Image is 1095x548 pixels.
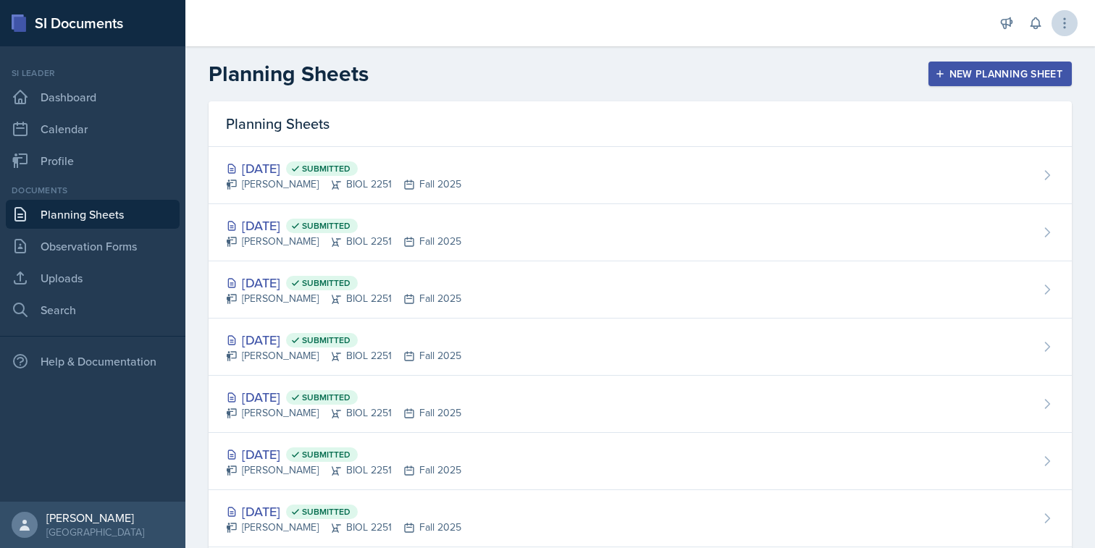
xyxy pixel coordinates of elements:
a: Observation Forms [6,232,180,261]
a: [DATE] Submitted [PERSON_NAME]BIOL 2251Fall 2025 [209,261,1072,319]
div: [PERSON_NAME] BIOL 2251 Fall 2025 [226,177,461,192]
div: Documents [6,184,180,197]
a: Dashboard [6,83,180,111]
span: Submitted [302,334,351,346]
span: Submitted [302,506,351,518]
a: Profile [6,146,180,175]
div: [GEOGRAPHIC_DATA] [46,525,144,539]
a: [DATE] Submitted [PERSON_NAME]BIOL 2251Fall 2025 [209,376,1072,433]
div: [DATE] [226,273,461,292]
span: Submitted [302,449,351,460]
a: [DATE] Submitted [PERSON_NAME]BIOL 2251Fall 2025 [209,490,1072,547]
a: Search [6,295,180,324]
a: [DATE] Submitted [PERSON_NAME]BIOL 2251Fall 2025 [209,319,1072,376]
a: Calendar [6,114,180,143]
div: New Planning Sheet [938,68,1062,80]
div: [PERSON_NAME] BIOL 2251 Fall 2025 [226,234,461,249]
div: [PERSON_NAME] BIOL 2251 Fall 2025 [226,520,461,535]
div: Help & Documentation [6,347,180,376]
span: Submitted [302,392,351,403]
div: [DATE] [226,330,461,350]
span: Submitted [302,220,351,232]
a: [DATE] Submitted [PERSON_NAME]BIOL 2251Fall 2025 [209,147,1072,204]
h2: Planning Sheets [209,61,369,87]
span: Submitted [302,163,351,174]
div: Planning Sheets [209,101,1072,147]
div: [PERSON_NAME] [46,510,144,525]
span: Submitted [302,277,351,289]
a: [DATE] Submitted [PERSON_NAME]BIOL 2251Fall 2025 [209,433,1072,490]
div: [DATE] [226,502,461,521]
div: Si leader [6,67,180,80]
a: Planning Sheets [6,200,180,229]
div: [PERSON_NAME] BIOL 2251 Fall 2025 [226,463,461,478]
div: [DATE] [226,444,461,464]
div: [DATE] [226,159,461,178]
div: [DATE] [226,216,461,235]
div: [PERSON_NAME] BIOL 2251 Fall 2025 [226,291,461,306]
button: New Planning Sheet [928,62,1072,86]
div: [DATE] [226,387,461,407]
div: [PERSON_NAME] BIOL 2251 Fall 2025 [226,348,461,363]
div: [PERSON_NAME] BIOL 2251 Fall 2025 [226,405,461,421]
a: Uploads [6,264,180,292]
a: [DATE] Submitted [PERSON_NAME]BIOL 2251Fall 2025 [209,204,1072,261]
